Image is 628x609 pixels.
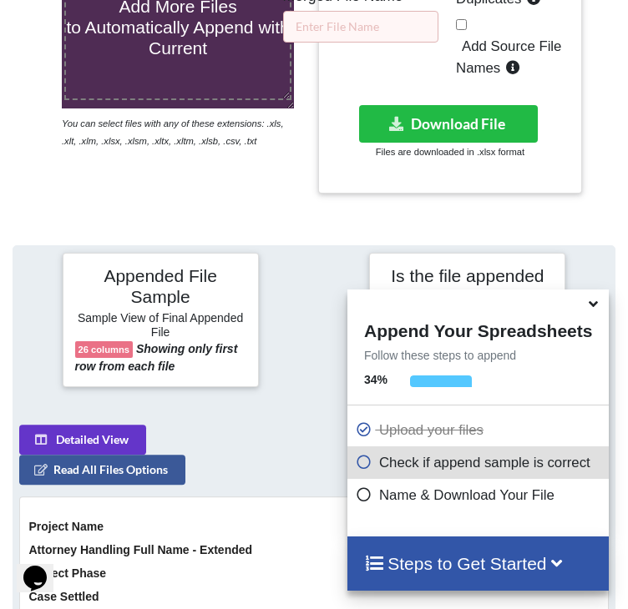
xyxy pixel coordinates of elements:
b: Showing only first row from each file [75,342,238,373]
p: Name & Download Your File [356,485,605,506]
th: Attorney Handling Full Name - Extended [20,538,608,561]
span: Add Source File Names [456,38,561,76]
h4: Is the file appended correctly? [382,265,553,307]
h6: Sample View of Final Appended File [75,311,246,342]
th: Project Name [20,515,608,538]
input: Enter File Name [283,11,438,43]
b: 34 % [364,373,387,386]
button: Download File [359,105,538,143]
p: Check if append sample is correct [356,452,605,473]
iframe: chat widget [17,542,70,592]
small: Files are downloaded in .xlsx format [376,147,524,157]
p: Upload your files [356,420,605,440]
h4: Append Your Spreadsheets [347,316,609,341]
h4: Steps to Get Started [364,553,592,574]
h4: Appended File Sample [75,265,246,310]
i: You can select files with any of these extensions: .xls, .xlt, .xlm, .xlsx, .xlsm, .xltx, .xltm, ... [62,118,284,146]
p: Follow these steps to append [347,347,609,364]
th: Case Settled [20,585,608,608]
button: Detailed View [19,425,146,455]
th: Project Phase [20,561,608,585]
button: Read All Files Options [19,455,185,485]
b: 26 columns [78,345,130,355]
